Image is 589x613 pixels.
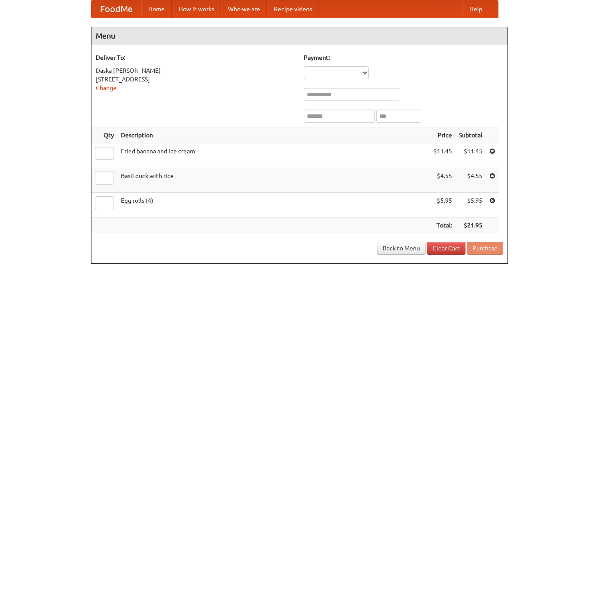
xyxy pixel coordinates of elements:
a: Clear Cart [427,242,465,255]
a: Home [141,0,172,18]
a: Recipe videos [267,0,319,18]
div: [STREET_ADDRESS] [96,75,295,84]
a: Back to Menu [377,242,426,255]
div: Daska [PERSON_NAME] [96,66,295,75]
th: Subtotal [456,127,486,143]
a: FoodMe [91,0,141,18]
th: Total: [430,217,456,234]
td: Egg rolls (4) [117,193,430,217]
td: Fried banana and ice cream [117,143,430,168]
th: $21.95 [456,217,486,234]
th: Price [430,127,456,143]
td: $11.45 [430,143,456,168]
h5: Deliver To: [96,53,295,62]
td: $5.95 [456,193,486,217]
h4: Menu [91,27,508,45]
td: $4.55 [456,168,486,193]
h5: Payment: [304,53,503,62]
td: $4.55 [430,168,456,193]
a: Who we are [221,0,267,18]
td: Basil duck with rice [117,168,430,193]
a: How it works [172,0,221,18]
th: Description [117,127,430,143]
td: $11.45 [456,143,486,168]
th: Qty [91,127,117,143]
a: Change [96,84,117,91]
a: Help [462,0,489,18]
button: Purchase [467,242,503,255]
td: $5.95 [430,193,456,217]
